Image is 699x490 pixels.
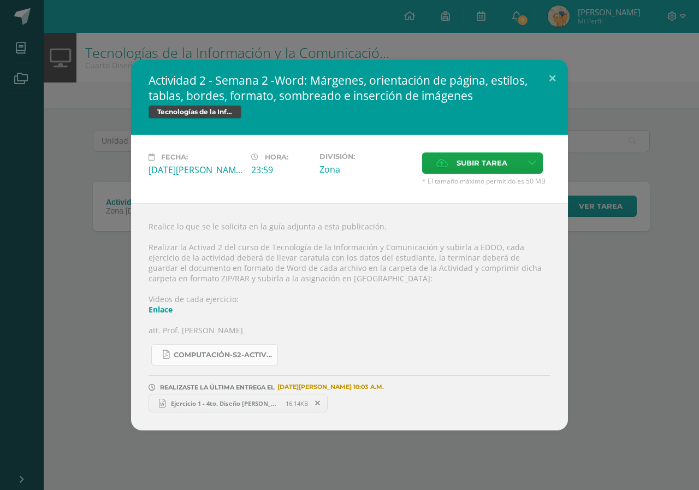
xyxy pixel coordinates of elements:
[131,203,568,430] div: Realice lo que se le solicita en la guía adjunta a esta publicación. Realizar la Activad 2 del cu...
[165,399,286,408] span: Ejercicio 1 - 4to. Diseño [PERSON_NAME].docx
[149,105,241,119] span: Tecnologías de la Información y la Comunicación 4
[174,351,272,359] span: COMPUTACIÓN-S2-Actividad 2 -4TO DISEÑO Y FINANZAS-Combinación - Correspondencia y tabulaciones - ...
[149,304,173,315] a: Enlace
[286,399,308,408] span: 16.14KB
[149,394,328,412] a: Ejercicio 1 - 4to. Diseño [PERSON_NAME].docx 16.14KB
[160,383,275,391] span: REALIZASTE LA ÚLTIMA ENTREGA EL
[319,152,413,161] label: División:
[537,60,568,97] button: Close (Esc)
[319,163,413,175] div: Zona
[149,73,550,103] h2: Actividad 2 - Semana 2 -Word: Márgenes, orientación de página, estilos, tablas, bordes, formato, ...
[422,176,550,186] span: * El tamaño máximo permitido es 50 MB
[149,164,242,176] div: [DATE][PERSON_NAME]
[151,344,278,365] a: COMPUTACIÓN-S2-Actividad 2 -4TO DISEÑO Y FINANZAS-Combinación - Correspondencia y tabulaciones - ...
[457,153,507,173] span: Subir tarea
[251,164,311,176] div: 23:59
[265,153,288,161] span: Hora:
[309,397,327,409] span: Remover entrega
[161,153,188,161] span: Fecha:
[275,387,384,387] span: [DATE][PERSON_NAME] 10:03 A.M.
